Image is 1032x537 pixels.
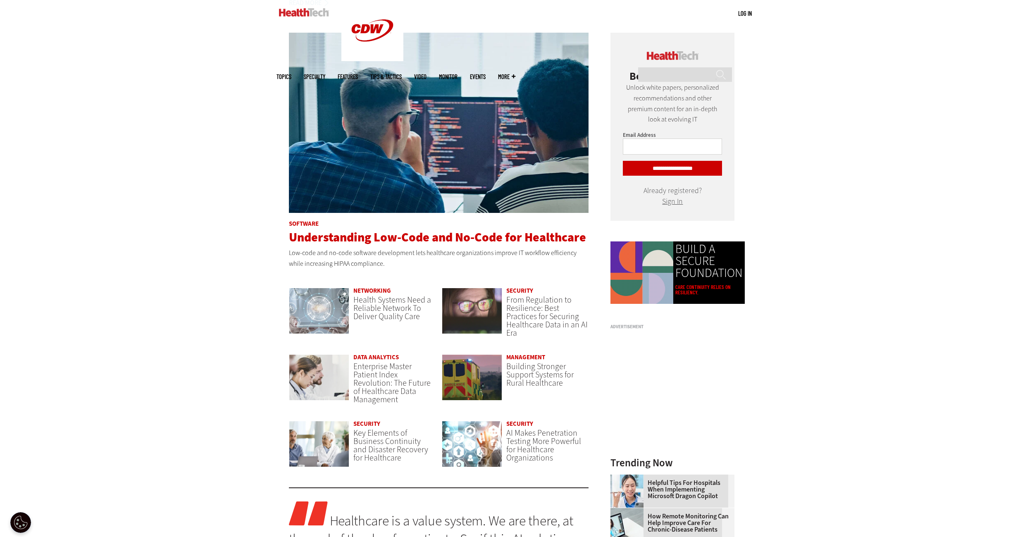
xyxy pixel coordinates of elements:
[10,512,31,533] button: Open Preferences
[442,354,503,408] a: ambulance driving down country road at sunset
[610,332,734,436] iframe: advertisement
[623,82,722,124] p: Unlock white papers, personalized recommendations and other premium content for an in-depth look ...
[662,196,683,206] a: Sign In
[442,421,503,467] img: Healthcare and hacking concept
[506,427,581,463] a: AI Makes Penetration Testing More Powerful for Healthcare Organizations
[506,286,533,295] a: Security
[289,248,589,269] p: Low-code and no-code software development lets healthcare organizations improve IT workflow effic...
[738,9,752,18] div: User menu
[623,131,656,138] label: Email Address
[370,74,402,80] a: Tips & Tactics
[610,480,729,499] a: Helpful Tips for Hospitals When Implementing Microsoft Dragon Copilot
[353,286,391,295] a: Networking
[442,288,503,342] a: woman wearing glasses looking at healthcare data on screen
[442,288,503,334] img: woman wearing glasses looking at healthcare data on screen
[289,288,350,342] a: Healthcare networking
[610,325,734,329] h3: Advertisement
[610,241,673,304] img: Colorful animated shapes
[610,508,648,515] a: Patient speaking with doctor
[629,69,715,83] span: Become an Insider
[289,421,350,467] img: incident response team discusses around a table
[439,74,458,80] a: MonITor
[289,288,350,334] img: Healthcare networking
[341,55,403,63] a: CDW
[470,74,486,80] a: Events
[289,421,350,475] a: incident response team discusses around a table
[675,243,743,279] a: BUILD A SECURE FOUNDATION
[610,475,644,508] img: Doctor using phone to dictate to tablet
[276,74,291,80] span: Topics
[506,361,574,389] a: Building Stronger Support Systems for Rural Healthcare
[610,513,729,533] a: How Remote Monitoring Can Help Improve Care for Chronic-Disease Patients
[506,353,545,361] a: Management
[623,188,722,204] div: Already registered?
[279,8,329,17] img: Home
[289,229,586,246] a: Understanding Low-Code and No-Code for Healthcare
[506,294,588,339] a: From Regulation to Resilience: Best Practices for Securing Healthcare Data in an AI Era
[353,361,431,405] a: Enterprise Master Patient Index Revolution: The Future of Healthcare Data Management
[675,284,743,295] a: Care continuity relies on resiliency.
[738,10,752,17] a: Log in
[289,354,350,401] img: medical researchers look at data on desktop monitor
[506,420,533,428] a: Security
[610,458,734,468] h3: Trending Now
[338,74,358,80] a: Features
[289,33,589,213] img: Coworkers coding
[289,220,319,228] a: Software
[289,33,589,214] a: Coworkers coding
[289,354,350,408] a: medical researchers look at data on desktop monitor
[353,420,380,428] a: Security
[10,512,31,533] div: Cookie Settings
[353,294,431,322] a: Health Systems Need a Reliable Network To Deliver Quality Care
[442,421,503,475] a: Healthcare and hacking concept
[353,353,399,361] a: Data Analytics
[498,74,515,80] span: More
[414,74,427,80] a: Video
[353,427,428,463] a: Key Elements of Business Continuity and Disaster Recovery for Healthcare
[442,354,503,401] img: ambulance driving down country road at sunset
[304,74,325,80] span: Specialty
[610,475,648,481] a: Doctor using phone to dictate to tablet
